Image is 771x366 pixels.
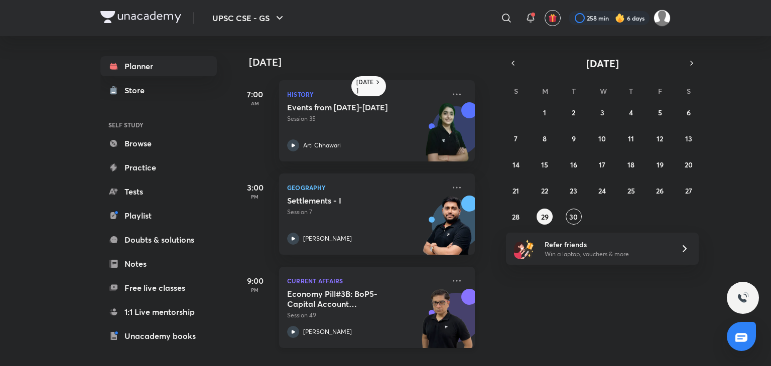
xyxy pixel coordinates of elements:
abbr: September 16, 2025 [570,160,577,169]
button: September 14, 2025 [508,156,524,172]
abbr: September 12, 2025 [657,134,663,143]
abbr: September 17, 2025 [599,160,605,169]
img: streak [615,13,625,23]
abbr: September 6, 2025 [687,108,691,117]
button: September 18, 2025 [623,156,639,172]
abbr: September 2, 2025 [572,108,575,117]
abbr: September 10, 2025 [598,134,606,143]
button: September 27, 2025 [681,182,697,199]
button: September 20, 2025 [681,156,697,172]
a: Store [100,80,217,100]
button: September 28, 2025 [508,209,524,225]
a: Tests [100,181,217,202]
a: Free live classes [100,278,217,298]
button: September 2, 2025 [566,104,582,120]
abbr: September 23, 2025 [570,186,577,196]
button: September 13, 2025 [681,130,697,146]
abbr: September 29, 2025 [541,212,549,222]
abbr: September 11, 2025 [628,134,634,143]
abbr: September 13, 2025 [685,134,692,143]
button: September 23, 2025 [566,182,582,199]
img: ttu [737,292,749,304]
p: PM [235,287,275,293]
button: September 5, 2025 [652,104,668,120]
abbr: September 18, 2025 [627,160,634,169]
button: September 10, 2025 [594,130,610,146]
button: [DATE] [520,56,685,70]
a: Unacademy books [100,326,217,346]
p: Arti Chhawari [303,141,341,150]
abbr: Tuesday [572,86,576,96]
button: September 22, 2025 [537,182,553,199]
p: Current Affairs [287,275,445,287]
h5: Settlements - I [287,196,412,206]
button: September 24, 2025 [594,182,610,199]
h4: [DATE] [249,56,485,68]
abbr: Wednesday [600,86,607,96]
h5: 3:00 [235,181,275,194]
p: Win a laptop, vouchers & more [545,250,668,259]
abbr: September 1, 2025 [543,108,546,117]
a: Notes [100,254,217,274]
img: referral [514,239,534,259]
button: September 7, 2025 [508,130,524,146]
img: unacademy [420,102,475,171]
button: September 3, 2025 [594,104,610,120]
span: [DATE] [586,57,619,70]
h6: [DATE] [356,78,374,94]
p: [PERSON_NAME] [303,234,352,243]
a: Playlist [100,206,217,226]
button: September 15, 2025 [537,156,553,172]
a: Browse [100,133,217,153]
abbr: Monday [542,86,548,96]
img: SP [654,10,671,27]
abbr: Saturday [687,86,691,96]
abbr: September 26, 2025 [656,186,664,196]
p: Geography [287,181,445,194]
h5: 9:00 [235,275,275,287]
abbr: September 27, 2025 [685,186,692,196]
abbr: September 7, 2025 [514,134,518,143]
img: Company Logo [100,11,181,23]
button: September 26, 2025 [652,182,668,199]
a: 1:1 Live mentorship [100,302,217,322]
p: History [287,88,445,100]
a: Practice [100,157,217,177]
abbr: September 5, 2025 [658,108,662,117]
h6: SELF STUDY [100,116,217,133]
abbr: September 8, 2025 [543,134,547,143]
abbr: September 25, 2025 [627,186,635,196]
img: unacademy [420,196,475,265]
button: September 29, 2025 [537,209,553,225]
p: Session 49 [287,311,445,320]
h5: 7:00 [235,88,275,100]
abbr: September 3, 2025 [600,108,604,117]
button: UPSC CSE - GS [206,8,292,28]
button: September 19, 2025 [652,156,668,172]
button: September 4, 2025 [623,104,639,120]
abbr: September 21, 2025 [512,186,519,196]
abbr: September 20, 2025 [685,160,693,169]
abbr: September 4, 2025 [629,108,633,117]
abbr: September 28, 2025 [512,212,520,222]
abbr: September 24, 2025 [598,186,606,196]
button: September 30, 2025 [566,209,582,225]
p: Session 7 [287,208,445,217]
button: September 16, 2025 [566,156,582,172]
abbr: September 19, 2025 [657,160,664,169]
button: September 6, 2025 [681,104,697,120]
button: September 11, 2025 [623,130,639,146]
img: avatar [548,14,557,23]
button: September 9, 2025 [566,130,582,146]
abbr: Sunday [514,86,518,96]
button: avatar [545,10,561,26]
a: Company Logo [100,11,181,26]
abbr: September 9, 2025 [572,134,576,143]
abbr: Thursday [629,86,633,96]
p: [PERSON_NAME] [303,327,352,336]
abbr: September 30, 2025 [569,212,578,222]
a: Planner [100,56,217,76]
button: September 17, 2025 [594,156,610,172]
button: September 25, 2025 [623,182,639,199]
abbr: September 22, 2025 [541,186,548,196]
